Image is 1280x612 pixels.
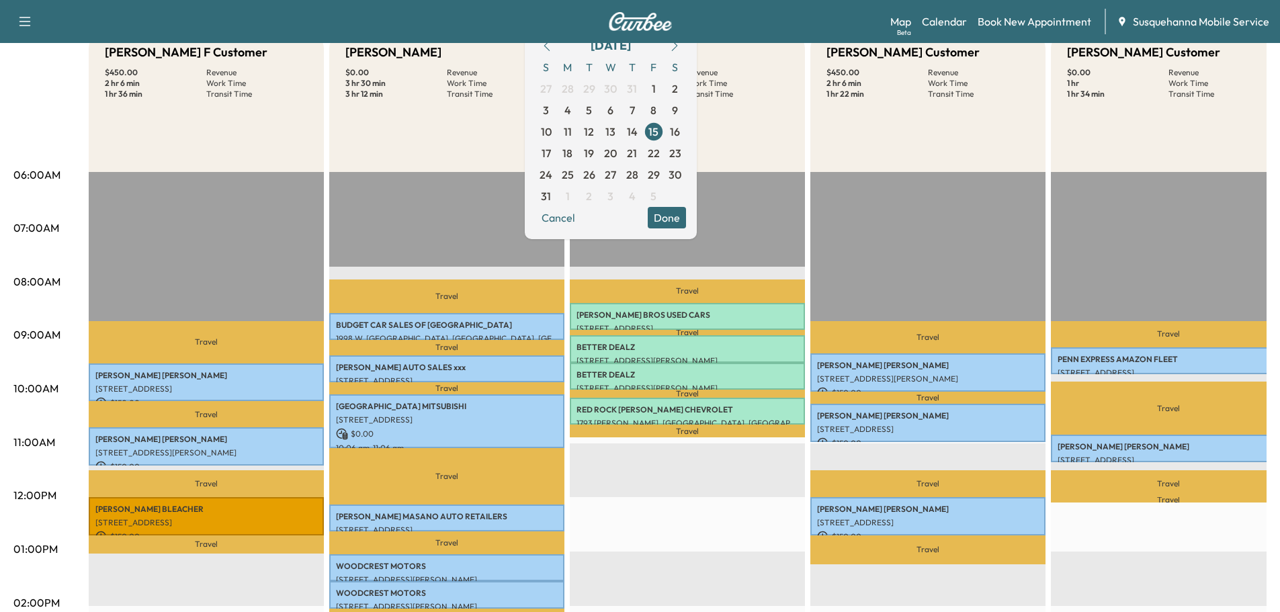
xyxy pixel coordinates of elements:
div: Beta [897,28,911,38]
a: MapBeta [890,13,911,30]
p: 1 hr 34 min [1067,89,1168,99]
span: 15 [648,124,658,140]
p: Revenue [206,67,308,78]
p: Work Time [206,78,308,89]
p: [STREET_ADDRESS] [1058,367,1279,378]
p: BUDGET CAR SALES OF [GEOGRAPHIC_DATA] [336,320,558,331]
p: 3 hr 30 min [345,78,447,89]
p: Work Time [687,78,789,89]
span: 5 [650,188,656,204]
p: 1998 W. [GEOGRAPHIC_DATA], [GEOGRAPHIC_DATA], [GEOGRAPHIC_DATA], [GEOGRAPHIC_DATA] [336,333,558,344]
p: 02:00PM [13,595,60,611]
p: Transit Time [447,89,548,99]
p: [STREET_ADDRESS][PERSON_NAME] [577,383,798,394]
p: 1 hr 22 min [826,89,928,99]
p: $ 150.00 [95,531,317,543]
p: 12:00PM [13,487,56,503]
a: Calendar [922,13,967,30]
p: Travel [570,279,805,303]
span: 27 [540,81,552,97]
p: Revenue [687,67,789,78]
span: 5 [586,102,592,118]
p: Travel [89,470,324,497]
span: 11 [564,124,572,140]
p: $ 150.00 [817,387,1039,399]
p: 10:06 am - 11:06 am [336,443,558,453]
span: 2 [586,188,592,204]
p: [GEOGRAPHIC_DATA] MITSUBISHI [336,401,558,412]
p: [STREET_ADDRESS] [577,323,798,334]
span: 28 [626,167,638,183]
p: [STREET_ADDRESS][PERSON_NAME] [577,355,798,366]
p: Travel [89,401,324,427]
span: 26 [583,167,595,183]
p: $ 150.00 [95,397,317,409]
p: Revenue [1168,67,1270,78]
span: 29 [648,167,660,183]
span: F [643,56,665,78]
p: Revenue [447,67,548,78]
p: Travel [570,390,805,398]
span: 19 [584,145,594,161]
p: [PERSON_NAME] [PERSON_NAME] [1058,441,1279,452]
span: 30 [604,81,617,97]
p: [PERSON_NAME] AUTO SALES xxx [336,362,558,373]
p: [STREET_ADDRESS] [95,517,317,528]
p: Travel [329,382,564,394]
p: [STREET_ADDRESS] [817,517,1039,528]
h5: [PERSON_NAME] F Customer [105,43,267,62]
p: Travel [570,330,805,335]
p: [PERSON_NAME] MASANO AUTO RETAILERS [336,511,558,522]
p: 1793 [PERSON_NAME], [GEOGRAPHIC_DATA], [GEOGRAPHIC_DATA], [GEOGRAPHIC_DATA] [577,418,798,429]
p: Travel [329,448,564,504]
span: 20 [604,145,617,161]
h5: [PERSON_NAME] Customer [1067,43,1220,62]
p: 11:00AM [13,434,55,450]
span: S [665,56,686,78]
p: 3 hr 12 min [345,89,447,99]
button: Cancel [536,207,581,228]
span: 29 [583,81,595,97]
p: [PERSON_NAME] [PERSON_NAME] [817,504,1039,515]
p: Travel [810,535,1046,564]
span: T [579,56,600,78]
p: [STREET_ADDRESS][PERSON_NAME] [95,447,317,458]
span: 1 [652,81,656,97]
p: 07:00AM [13,220,59,236]
p: 08:00AM [13,273,60,290]
p: 2 hr 6 min [826,78,928,89]
p: Travel [329,279,564,313]
h5: [PERSON_NAME] [345,43,441,62]
p: Travel [89,321,324,363]
div: [DATE] [591,36,631,55]
span: 17 [542,145,551,161]
p: $ 150.00 [95,461,317,473]
p: Work Time [1168,78,1270,89]
p: 06:00AM [13,167,60,183]
span: 14 [627,124,638,140]
span: M [557,56,579,78]
p: $ 150.00 [817,437,1039,449]
p: [STREET_ADDRESS] [336,376,558,386]
p: [STREET_ADDRESS][PERSON_NAME] [336,574,558,585]
p: Travel [810,392,1046,404]
span: 9 [672,102,678,118]
p: Work Time [928,78,1029,89]
p: Revenue [928,67,1029,78]
h5: [PERSON_NAME] Customer [826,43,980,62]
span: 4 [629,188,636,204]
p: [PERSON_NAME] BROS USED CARS [577,310,798,320]
p: Travel [89,535,324,554]
p: [STREET_ADDRESS] [336,525,558,535]
p: 2 hr 6 min [105,78,206,89]
p: [STREET_ADDRESS][PERSON_NAME] [817,374,1039,384]
p: Travel [810,321,1046,353]
span: Susquehanna Mobile Service [1133,13,1269,30]
span: 7 [630,102,635,118]
span: 21 [627,145,637,161]
span: 1 [566,188,570,204]
span: 12 [584,124,594,140]
span: 30 [669,167,681,183]
button: Done [648,207,686,228]
span: 18 [562,145,572,161]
